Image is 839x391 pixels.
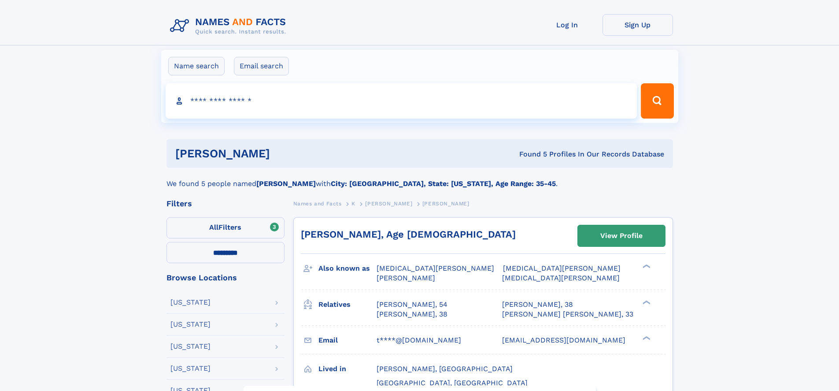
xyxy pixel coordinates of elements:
div: [US_STATE] [170,343,211,350]
span: [GEOGRAPHIC_DATA], [GEOGRAPHIC_DATA] [377,379,528,387]
h3: Email [318,333,377,348]
a: Log In [532,14,602,36]
a: [PERSON_NAME], Age [DEMOGRAPHIC_DATA] [301,229,516,240]
div: Filters [166,200,285,208]
label: Name search [168,57,225,75]
span: [PERSON_NAME] [377,274,435,282]
a: [PERSON_NAME] [PERSON_NAME], 33 [502,309,633,319]
div: ❯ [640,335,651,341]
div: [US_STATE] [170,365,211,372]
a: [PERSON_NAME] [365,198,412,209]
span: [MEDICAL_DATA][PERSON_NAME] [502,274,620,282]
b: [PERSON_NAME] [256,179,316,188]
div: ❯ [640,264,651,269]
b: City: [GEOGRAPHIC_DATA], State: [US_STATE], Age Range: 35-45 [331,179,556,188]
span: [PERSON_NAME] [365,201,412,207]
a: [PERSON_NAME], 38 [502,300,573,309]
a: Names and Facts [293,198,342,209]
a: [PERSON_NAME], 54 [377,300,447,309]
div: View Profile [600,226,643,246]
span: [MEDICAL_DATA][PERSON_NAME] [503,264,621,272]
h3: Lived in [318,361,377,376]
span: K [351,201,355,207]
img: Logo Names and Facts [166,14,293,38]
button: Search Button [641,83,673,119]
label: Email search [234,57,289,75]
div: [US_STATE] [170,321,211,328]
span: All [209,223,218,231]
h3: Also known as [318,261,377,276]
span: [PERSON_NAME], [GEOGRAPHIC_DATA] [377,365,513,373]
a: View Profile [578,225,665,246]
a: Sign Up [602,14,673,36]
div: ❯ [640,299,651,305]
div: [US_STATE] [170,299,211,306]
span: [EMAIL_ADDRESS][DOMAIN_NAME] [502,336,625,344]
a: [PERSON_NAME], 38 [377,309,447,319]
label: Filters [166,217,285,238]
h3: Relatives [318,297,377,312]
span: [MEDICAL_DATA][PERSON_NAME] [377,264,494,272]
h1: [PERSON_NAME] [175,148,395,159]
div: Found 5 Profiles In Our Records Database [395,149,664,159]
input: search input [166,83,637,119]
a: K [351,198,355,209]
div: We found 5 people named with . [166,168,673,189]
span: [PERSON_NAME] [422,201,469,207]
div: Browse Locations [166,274,285,282]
